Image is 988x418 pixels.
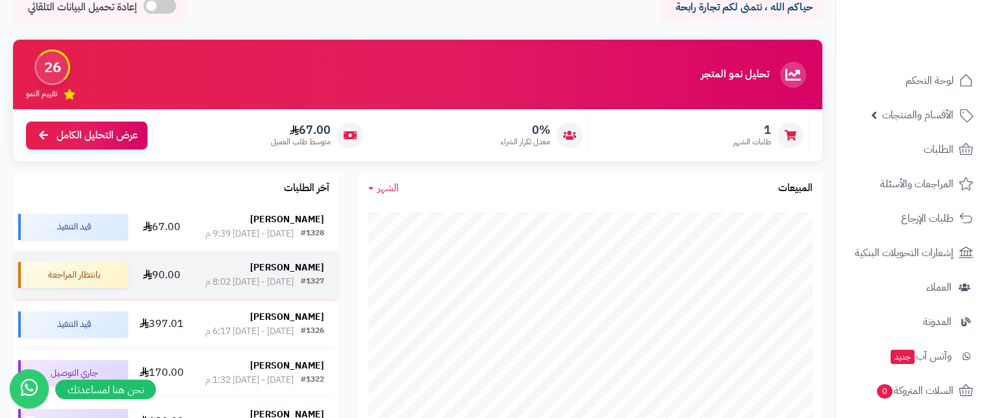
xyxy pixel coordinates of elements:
div: جاري التوصيل [18,360,128,386]
div: #1328 [301,228,324,241]
div: #1322 [301,374,324,387]
span: المدونة [923,313,952,331]
div: بانتظار المراجعة [18,262,128,288]
strong: [PERSON_NAME] [250,213,324,226]
div: [DATE] - [DATE] 1:32 م [205,374,294,387]
strong: [PERSON_NAME] [250,261,324,274]
td: 170.00 [133,349,190,397]
h3: المبيعات [778,183,813,194]
div: قيد التنفيذ [18,214,128,240]
td: 67.00 [133,203,190,251]
div: #1326 [301,325,324,338]
span: معدل تكرار الشراء [501,137,550,148]
span: لوحة التحكم [906,72,954,90]
span: 0% [501,123,550,137]
div: [DATE] - [DATE] 9:39 م [205,228,294,241]
span: جديد [891,350,915,364]
a: وآتس آبجديد [844,341,980,372]
span: السلات المتروكة [876,382,954,400]
div: قيد التنفيذ [18,311,128,337]
span: 1 [733,123,771,137]
span: الشهر [377,180,399,196]
span: الأقسام والمنتجات [882,106,954,124]
a: السلات المتروكة0 [844,375,980,406]
span: إشعارات التحويلات البنكية [855,244,954,262]
span: طلبات الإرجاع [901,209,954,228]
a: المدونة [844,306,980,337]
span: متوسط طلب العميل [271,137,331,148]
span: المراجعات والأسئلة [880,175,954,193]
div: [DATE] - [DATE] 6:17 م [205,325,294,338]
td: 90.00 [133,251,190,299]
h3: آخر الطلبات [284,183,329,194]
strong: [PERSON_NAME] [250,310,324,324]
strong: [PERSON_NAME] [250,359,324,372]
a: العملاء [844,272,980,303]
a: الشهر [368,181,399,196]
a: لوحة التحكم [844,65,980,96]
span: 0 [877,384,893,398]
span: عرض التحليل الكامل [57,128,138,143]
td: 397.01 [133,300,190,348]
span: طلبات الشهر [733,137,771,148]
a: إشعارات التحويلات البنكية [844,237,980,268]
span: 67.00 [271,123,331,137]
span: تقييم النمو [26,88,57,99]
span: العملاء [926,278,952,296]
span: الطلبات [924,140,954,159]
a: الطلبات [844,134,980,165]
div: [DATE] - [DATE] 8:02 م [205,276,294,289]
a: طلبات الإرجاع [844,203,980,234]
h3: تحليل نمو المتجر [701,69,769,81]
span: وآتس آب [889,347,952,365]
a: عرض التحليل الكامل [26,122,147,150]
a: المراجعات والأسئلة [844,168,980,200]
div: #1327 [301,276,324,289]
